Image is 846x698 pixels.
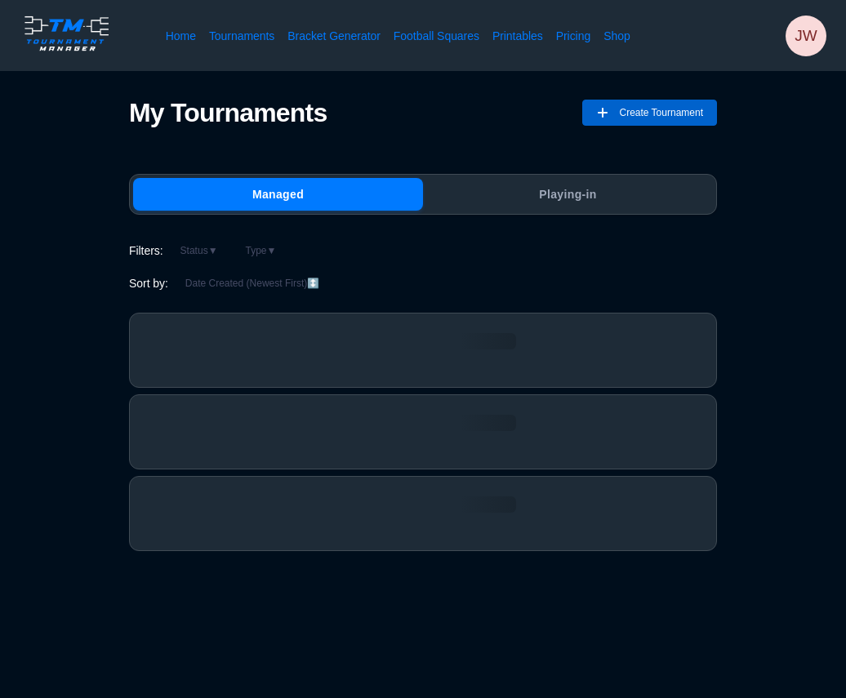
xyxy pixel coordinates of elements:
[582,100,717,126] button: Create Tournament
[133,178,423,211] button: Managed
[129,97,327,128] h1: My Tournaments
[492,28,543,44] a: Printables
[175,273,330,293] button: Date Created (Newest First)↕️
[129,242,163,259] span: Filters:
[209,28,274,44] a: Tournaments
[287,28,381,44] a: Bracket Generator
[170,241,229,260] button: Status▼
[423,178,713,211] button: Playing-in
[603,28,630,44] a: Shop
[166,28,196,44] a: Home
[20,13,114,54] img: logo.ffa97a18e3bf2c7d.png
[556,28,590,44] a: Pricing
[786,16,826,56] div: jarek wells
[786,16,826,56] button: JW
[129,275,168,291] span: Sort by:
[619,100,703,126] span: Create Tournament
[235,241,287,260] button: Type▼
